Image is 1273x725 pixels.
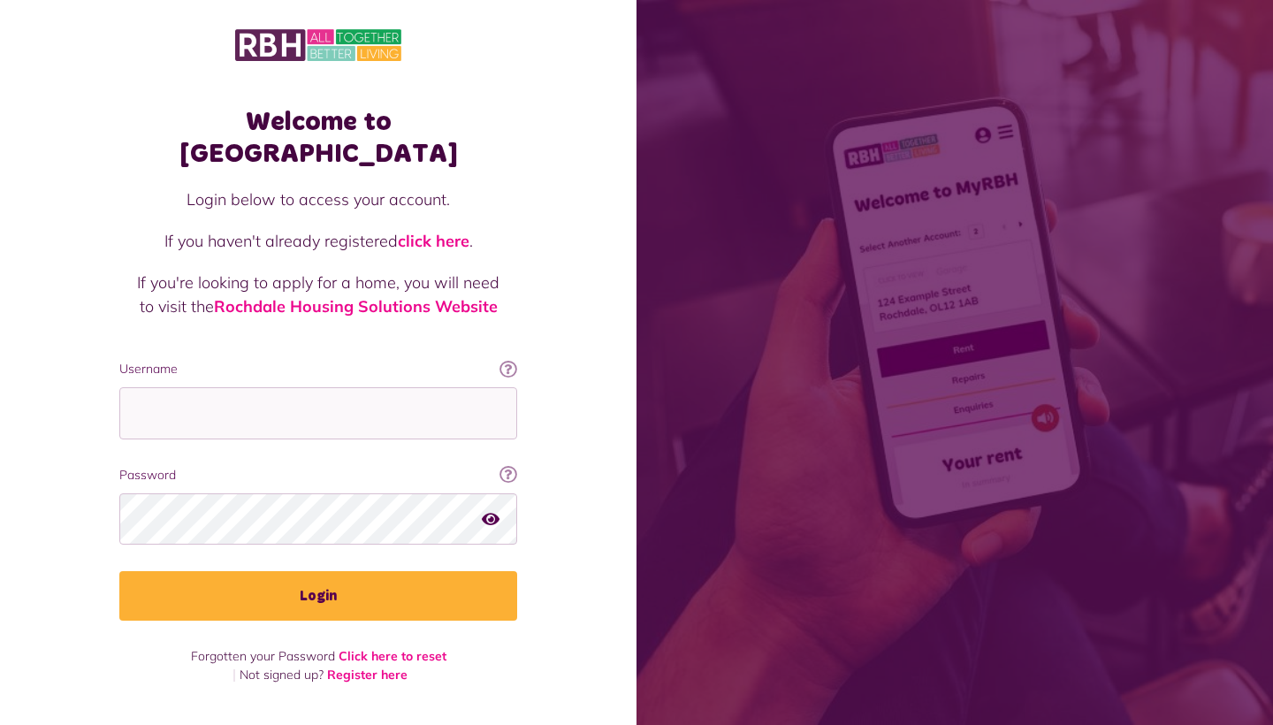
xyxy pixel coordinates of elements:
[235,27,401,64] img: MyRBH
[137,229,499,253] p: If you haven't already registered .
[137,187,499,211] p: Login below to access your account.
[398,231,469,251] a: click here
[119,106,517,170] h1: Welcome to [GEOGRAPHIC_DATA]
[214,296,498,317] a: Rochdale Housing Solutions Website
[119,360,517,378] label: Username
[191,648,335,664] span: Forgotten your Password
[119,571,517,621] button: Login
[240,667,324,683] span: Not signed up?
[327,667,408,683] a: Register here
[119,466,517,485] label: Password
[339,648,446,664] a: Click here to reset
[137,271,499,318] p: If you're looking to apply for a home, you will need to visit the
